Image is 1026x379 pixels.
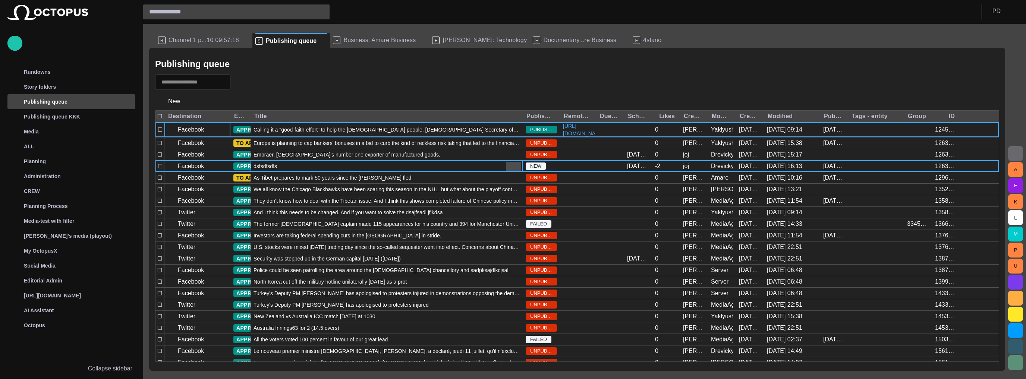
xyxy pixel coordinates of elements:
div: 0 [655,185,658,193]
div: 6/1/2018 15:14 [823,197,845,205]
p: Facebook [178,173,204,182]
span: We all know the Chicago Blackhawks have been soaring this season in the NHL, but what about the p... [254,186,520,193]
div: Drevicky [711,162,733,170]
span: Documentary...re Business [543,37,616,44]
p: Twitter [178,323,195,332]
div: Drevicky [711,151,733,159]
div: 1561605 [935,359,957,367]
div: 3/30/2016 22:51 [767,255,802,263]
p: Facebook [178,139,204,148]
div: 6/4/2013 18:33 [739,301,761,309]
div: Janko [683,312,705,320]
div: RemoteLink [564,113,591,120]
div: 3/25/2016 06:48 [767,278,802,286]
div: 0 [655,255,658,263]
div: 9/1 14:49 [767,347,802,355]
div: MediaAgent [711,255,733,263]
div: 5/24/2013 16:23 [739,255,761,263]
div: 3/30/2016 22:51 [767,301,802,309]
div: 6/12/2013 12:36 [739,324,761,332]
div: 7/28/2022 11:54 [767,197,802,205]
div: 9/29 15:38 [767,139,802,147]
div: 1433301 [935,301,957,309]
div: 5/15/2013 19:11 [739,208,761,217]
p: Octopus [24,322,45,329]
span: New Zealand vs Australia ICC match today at 1030 [254,313,375,320]
div: CREW [7,184,135,199]
span: UNPUBLISHED [526,347,557,355]
p: Facebook [178,125,204,134]
p: Media-test with filter [24,217,74,225]
div: ID [949,113,955,120]
span: Calling it a "good-faith effort" to help the Egyptian people, U.S. Secretary of State John Kerry ... [254,126,520,133]
span: Police could be seen patrolling the area around the German chancellory and sadpksajdlkcjsal [254,266,509,274]
span: UNPUBLISHED [526,232,557,239]
p: P D [992,7,1001,16]
span: UNPUBLISHED [526,301,557,309]
div: Media [7,124,135,139]
div: Modified [768,113,793,120]
span: UNPUBLISHED [526,139,557,147]
p: Twitter [178,312,195,321]
p: Facebook [178,358,204,367]
span: Investors are taking federal spending cuts in the United States in stride. [254,232,441,239]
div: Janko [683,126,705,134]
button: Collapse sidebar [7,361,135,376]
div: 5/15/2013 19:10 [739,197,761,205]
div: 9/3 10:16 [767,174,802,182]
div: Janko [683,301,705,309]
div: 0 [655,174,658,182]
p: Facebook [178,185,204,194]
span: UNPUBLISHED [526,278,557,285]
button: APPROVED [233,197,282,205]
span: Turkey's Deputy PM Bulent Arinc has apologised to protesters injured in demonstrations opposing t... [254,290,520,297]
span: UNPUBLISHED [526,324,557,332]
p: F [633,37,640,44]
p: [PERSON_NAME]'s media (playout) [24,232,112,240]
div: Yaklyushyn [711,126,733,134]
button: APPROVED [233,266,282,274]
span: North Korea cut off the military hotline unilaterally today as a prot [254,278,407,285]
p: Publishing queue [24,98,67,105]
div: Created by [684,113,702,120]
div: Editorial status [234,113,245,120]
button: TO APPROVE [233,139,287,147]
div: 5/21/2013 09:52 [739,243,761,251]
span: UNPUBLISHED [526,186,557,193]
button: APPROVED [233,243,282,251]
button: APPROVED [233,290,282,297]
div: 5/24/2013 16:22 [739,266,761,274]
p: [URL][DOMAIN_NAME] [24,292,81,299]
div: 0 [655,359,658,367]
div: Scheduled [628,113,646,120]
span: UNPUBLISHED [526,174,557,181]
p: Editorial Admin [24,277,62,284]
div: Destination [168,113,201,120]
div: 4/10/2013 11:02 [627,151,649,159]
div: Server [711,266,728,274]
div: 9/29 15:38 [767,312,802,320]
div: Modified by [712,113,730,120]
div: Publishing queue [7,94,135,109]
button: APPROVED [233,347,282,355]
div: 0 [655,266,658,274]
a: [URL][DOMAIN_NAME] [560,122,608,137]
button: PD [986,4,1022,18]
span: Business: Amare Business [343,37,416,44]
div: 1376200 [935,231,957,240]
div: FDocumentary...re Business [530,33,630,48]
div: Group [908,113,926,120]
span: FAILED [526,336,551,343]
div: 1453301 [935,324,957,332]
div: 0 [655,324,658,332]
div: 0 [655,231,658,240]
div: Likes [659,113,675,120]
div: 5/28/2013 13:23 [739,278,761,286]
span: And I think this needs to be changed. And if you want to solve the dsajfsadl jflkdsa [254,209,443,216]
div: Janko [683,255,705,263]
span: All the voters voted 100 percent in favour of our great lead [254,336,388,343]
p: Facebook [178,162,204,171]
span: UNPUBLISHED [526,313,557,320]
div: Janko [683,174,705,182]
span: Europe is planning to cap bankers' bonuses in a bid to curb the kind of reckless risk taking that... [254,139,520,147]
